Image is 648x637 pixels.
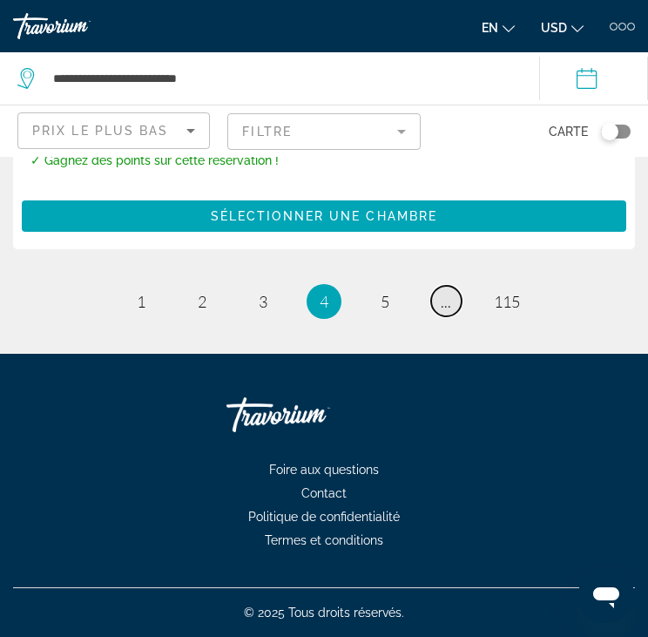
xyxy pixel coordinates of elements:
span: ... [441,292,451,311]
a: Foire aux questions [252,463,396,477]
span: 115 [494,292,520,311]
iframe: Bouton de lancement de la fenêtre de messagerie [578,567,634,623]
span: Contact [301,486,347,500]
button: Changer la langue [482,15,515,40]
button: Basculer la carte [588,124,631,139]
a: Contact [284,486,364,500]
nav: Pagination [13,284,635,319]
span: Politique de confidentialité [248,510,400,524]
span: 4 [320,292,328,311]
a: Sélectionner une chambre [22,204,626,223]
a: Politique de confidentialité [231,510,417,524]
span: 3 [259,292,267,311]
button: Sélectionner une chambre [22,200,626,232]
span: 2 [198,292,206,311]
mat-select: Trier par [32,120,195,141]
span: © 2025 Tous droits réservés. [244,606,404,620]
p: ✓ Gagnez des points sur cette réservation ! [30,153,279,167]
button: Filtre [227,112,420,151]
span: Prix le plus bas [32,124,169,138]
span: 1 [137,292,145,311]
a: Termes et conditions [247,533,401,547]
span: 5 [381,292,389,311]
span: Carte [549,119,588,144]
span: Termes et conditions [265,533,383,547]
button: Changer de devise [541,15,584,40]
span: Sélectionner une chambre [211,209,437,223]
button: Date d’arrivée : 20 déc. 2025 Date de départ : 23 déc. 2025 [539,52,648,105]
a: Travorium [13,13,144,39]
a: Travorium [226,389,401,441]
span: Foire aux questions [269,463,379,477]
span: USD [541,21,567,35]
span: en [482,21,498,35]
